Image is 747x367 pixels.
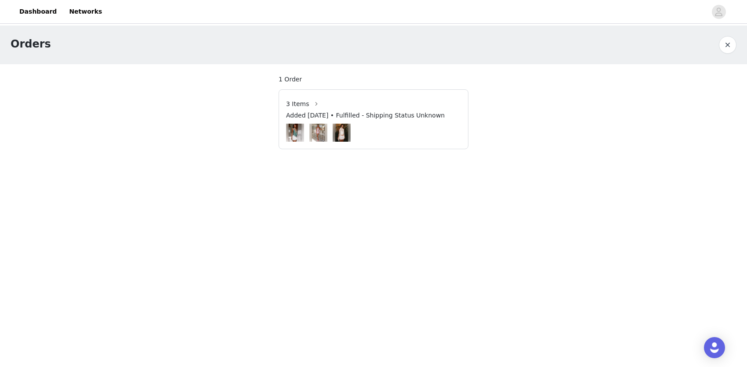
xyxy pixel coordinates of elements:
a: Networks [64,2,107,22]
h1: Orders [11,36,51,52]
div: Open Intercom Messenger [704,337,725,358]
img: Image Background Blur [286,121,304,144]
img: Radiant Energy Cowl Back Mini Dress - Pink [312,124,325,142]
img: Image Background Blur [309,121,327,144]
a: Dashboard [14,2,62,22]
span: 1 Order [279,75,302,84]
img: Movie Star Mini Skirt - Pearl [335,124,348,142]
img: Image Background Blur [333,121,351,144]
span: Added [DATE] • Fulfilled - Shipping Status Unknown [286,111,445,120]
span: 3 Items [286,99,309,109]
img: Rio Dreams Cowl Neck Halter Top - Green [289,124,302,142]
div: avatar [714,5,723,19]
